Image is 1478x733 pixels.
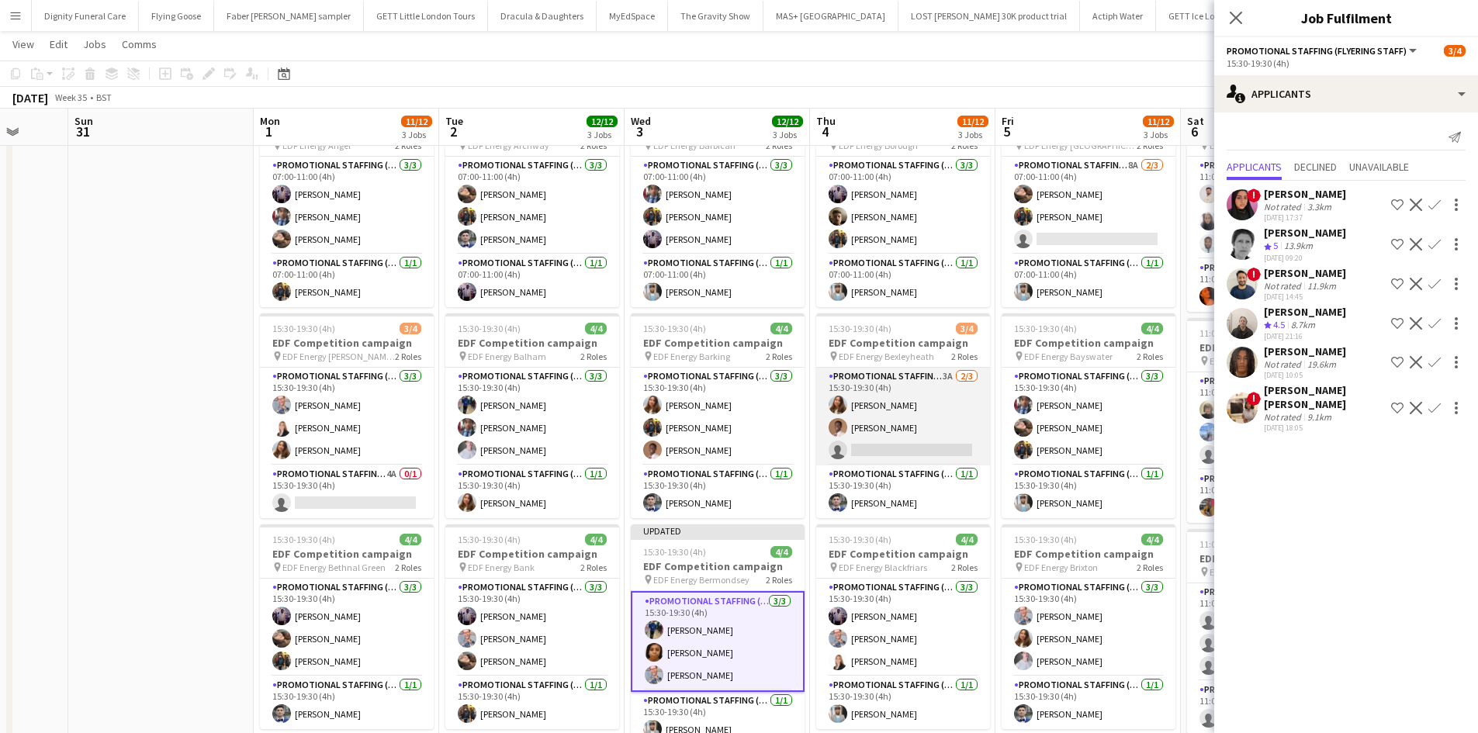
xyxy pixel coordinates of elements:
div: 15:30-19:30 (4h)3/4EDF Competition campaign EDF Energy [PERSON_NAME][GEOGRAPHIC_DATA]2 RolesPromo... [260,313,434,518]
app-card-role: Promotional Staffing (Team Leader)1/107:00-11:00 (4h)[PERSON_NAME] [260,254,434,307]
span: 11/12 [1143,116,1174,127]
h3: EDF Competition campaign [1187,551,1361,565]
div: 07:00-11:00 (4h)4/4EDF Competition campaign EDF Energy Barbican2 RolesPromotional Staffing (Flyer... [631,102,805,307]
span: EDF Energy Bethnal Green [282,562,386,573]
app-card-role: Promotional Staffing (Flyering Staff)3/315:30-19:30 (4h)[PERSON_NAME][PERSON_NAME][PERSON_NAME] [445,368,619,465]
div: 15:30-19:30 (4h)4/4EDF Competition campaign EDF Energy Bayswater2 RolesPromotional Staffing (Flye... [1002,313,1175,518]
div: 3 Jobs [402,129,431,140]
button: The Gravity Show [668,1,763,31]
button: MAS+ [GEOGRAPHIC_DATA] [763,1,898,31]
span: EDF Energy Bexleyheath [839,351,934,362]
div: 15:30-19:30 (4h) [1227,57,1466,69]
span: 15:30-19:30 (4h) [458,323,521,334]
div: 9.1km [1304,411,1334,423]
app-card-role: Promotional Staffing (Team Leader)1/115:30-19:30 (4h)[PERSON_NAME] [1002,465,1175,518]
div: 15:30-19:30 (4h)4/4EDF Competition campaign EDF Energy Bethnal Green2 RolesPromotional Staffing (... [260,524,434,729]
app-card-role: Promotional Staffing (Flyering Staff)0/311:00-15:00 (4h) [1187,583,1361,681]
span: 2 Roles [580,351,607,362]
span: 4/4 [585,323,607,334]
app-card-role: Promotional Staffing (Team Leader)1/107:00-11:00 (4h)[PERSON_NAME] [445,254,619,307]
app-card-role: Promotional Staffing (Flyering Staff)3/315:30-19:30 (4h)[PERSON_NAME][PERSON_NAME][PERSON_NAME] [1002,579,1175,676]
app-card-role: Promotional Staffing (Flyering Staff)3/315:30-19:30 (4h)[PERSON_NAME][PERSON_NAME][PERSON_NAME] [1002,368,1175,465]
div: 15:30-19:30 (4h)4/4EDF Competition campaign EDF Energy Brixton2 RolesPromotional Staffing (Flyeri... [1002,524,1175,729]
div: 11.9km [1304,280,1339,292]
app-card-role: Promotional Staffing (Team Leader)1/111:00-15:00 (4h)[PERSON_NAME] [1187,259,1361,312]
button: Promotional Staffing (Flyering Staff) [1227,45,1419,57]
div: [PERSON_NAME] [PERSON_NAME] [1264,383,1385,411]
button: Flying Goose [139,1,214,31]
span: Sat [1187,114,1204,128]
button: GETT Little London Tours [364,1,488,31]
app-card-role: Promotional Staffing (Team Leader)1/115:30-19:30 (4h)[PERSON_NAME] [631,465,805,518]
div: 13.9km [1281,240,1316,253]
span: 2 Roles [580,562,607,573]
span: 4/4 [1141,323,1163,334]
span: ! [1211,498,1220,507]
h3: Job Fulfilment [1214,8,1478,28]
span: EDF Energy Brixton [1024,562,1098,573]
div: Not rated [1264,201,1304,213]
span: 31 [72,123,93,140]
app-card-role: Promotional Staffing (Flyering Staff)3/315:30-19:30 (4h)[PERSON_NAME][PERSON_NAME][PERSON_NAME] [631,368,805,465]
a: Jobs [77,34,112,54]
div: [PERSON_NAME] [1264,187,1346,201]
span: 15:30-19:30 (4h) [829,534,891,545]
app-job-card: 11:00-15:00 (4h)3/4EDF Competition campaign EDF Energy Manchester2 RolesPromotional Staffing (Fly... [1187,318,1361,523]
div: [PERSON_NAME] [1264,266,1346,280]
span: EDF Energy [PERSON_NAME][GEOGRAPHIC_DATA] [282,351,395,362]
button: LOST [PERSON_NAME] 30K product trial [898,1,1080,31]
span: 15:30-19:30 (4h) [1014,534,1077,545]
span: 4 [814,123,836,140]
div: 3 Jobs [587,129,617,140]
span: 2 Roles [1137,351,1163,362]
h3: EDF Competition campaign [816,547,990,561]
span: 4/4 [956,534,978,545]
app-card-role: Promotional Staffing (Flyering Staff)3/307:00-11:00 (4h)[PERSON_NAME][PERSON_NAME][PERSON_NAME] [445,157,619,254]
span: 12/12 [772,116,803,127]
div: [DATE] [12,90,48,105]
div: [DATE] 14:45 [1264,292,1346,302]
app-card-role: Promotional Staffing (Flyering Staff)3/315:30-19:30 (4h)[PERSON_NAME][PERSON_NAME][PERSON_NAME] [445,579,619,676]
h3: EDF Competition campaign [1002,547,1175,561]
div: [DATE] 10:05 [1264,370,1346,380]
span: Mon [260,114,280,128]
h3: EDF Competition campaign [260,336,434,350]
app-card-role: Promotional Staffing (Team Leader)1/115:30-19:30 (4h)[PERSON_NAME] [445,676,619,729]
app-card-role: Promotional Staffing (Flyering Staff)3/307:00-11:00 (4h)[PERSON_NAME][PERSON_NAME][PERSON_NAME] [631,157,805,254]
span: Applicants [1227,161,1282,172]
span: View [12,37,34,51]
span: EDF Energy Bank [468,562,535,573]
button: Dracula & Daughters [488,1,597,31]
span: Declined [1294,161,1337,172]
span: Sun [74,114,93,128]
div: 07:00-11:00 (4h)4/4EDF Competition campaign EDF Energy Borough2 RolesPromotional Staffing (Flyeri... [816,102,990,307]
app-job-card: 07:00-11:00 (4h)3/4EDF Competition campaign EDF Energy [GEOGRAPHIC_DATA]2 RolesPromotional Staffi... [1002,102,1175,307]
div: Updated [631,524,805,537]
button: MyEdSpace [597,1,668,31]
app-job-card: 15:30-19:30 (4h)3/4EDF Competition campaign EDF Energy Bexleyheath2 RolesPromotional Staffing (Fl... [816,313,990,518]
span: 4/4 [400,534,421,545]
div: [PERSON_NAME] [1264,305,1346,319]
app-card-role: Promotional Staffing (Flyering Staff)3/315:30-19:30 (4h)[PERSON_NAME][PERSON_NAME][PERSON_NAME] [816,579,990,676]
span: 15:30-19:30 (4h) [643,546,706,558]
span: Tue [445,114,463,128]
div: 3 Jobs [958,129,988,140]
span: ! [1247,188,1261,202]
h3: EDF Competition campaign [260,547,434,561]
span: 3/4 [1444,45,1466,57]
span: 2 Roles [951,351,978,362]
app-card-role: Promotional Staffing (Flyering Staff)3/315:30-19:30 (4h)[PERSON_NAME][PERSON_NAME][PERSON_NAME] [260,579,434,676]
app-card-role: Promotional Staffing (Flyering Staff)3/307:00-11:00 (4h)[PERSON_NAME][PERSON_NAME][PERSON_NAME] [816,157,990,254]
a: Edit [43,34,74,54]
app-card-role: Promotional Staffing (Flyering Staff)8A2/307:00-11:00 (4h)[PERSON_NAME][PERSON_NAME] [1002,157,1175,254]
span: 15:30-19:30 (4h) [272,534,335,545]
app-card-role: Promotional Staffing (Flyering Staff)3/311:00-15:00 (4h)[PERSON_NAME] [PERSON_NAME][PERSON_NAME][... [1187,157,1361,259]
span: Week 35 [51,92,90,103]
div: 15:30-19:30 (4h)4/4EDF Competition campaign EDF Energy Balham2 RolesPromotional Staffing (Flyerin... [445,313,619,518]
span: 4/4 [585,534,607,545]
span: ! [1247,392,1261,406]
span: Wed [631,114,651,128]
div: [DATE] 17:37 [1264,213,1346,223]
div: [PERSON_NAME] [1264,344,1346,358]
